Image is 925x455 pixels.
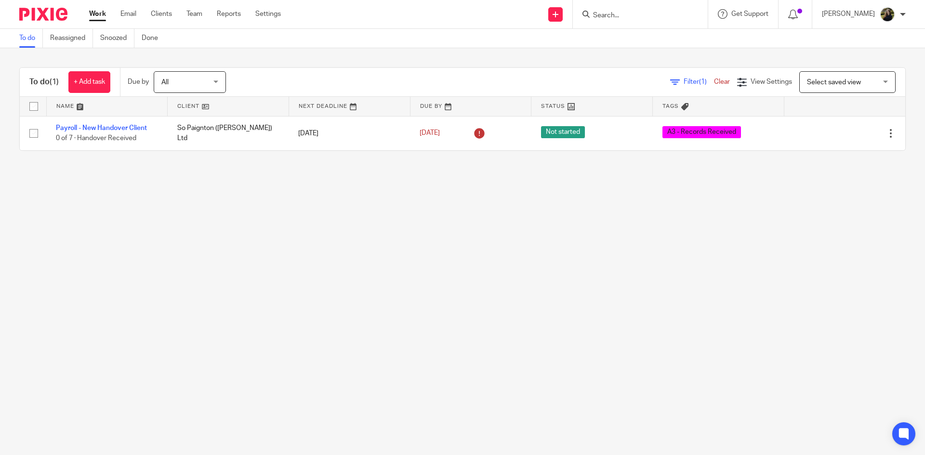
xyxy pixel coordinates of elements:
img: ACCOUNTING4EVERYTHING-13.jpg [880,7,895,22]
a: Reassigned [50,29,93,48]
span: Get Support [731,11,768,17]
p: [PERSON_NAME] [822,9,875,19]
a: + Add task [68,71,110,93]
a: Snoozed [100,29,134,48]
span: [DATE] [420,130,440,137]
span: Select saved view [807,79,861,86]
span: 0 of 7 · Handover Received [56,135,136,142]
span: Tags [662,104,679,109]
span: View Settings [751,78,792,85]
a: To do [19,29,43,48]
span: A3 - Records Received [662,126,741,138]
a: Payroll - New Handover Client [56,125,147,131]
h1: To do [29,77,59,87]
span: All [161,79,169,86]
span: Not started [541,126,585,138]
a: Email [120,9,136,19]
a: Work [89,9,106,19]
input: Search [592,12,679,20]
a: Team [186,9,202,19]
span: (1) [699,78,707,85]
span: (1) [50,78,59,86]
td: [DATE] [289,116,410,150]
img: Pixie [19,8,67,21]
p: Due by [128,77,149,87]
a: Settings [255,9,281,19]
td: So Paignton ([PERSON_NAME]) Ltd [168,116,289,150]
a: Clear [714,78,730,85]
span: Filter [684,78,714,85]
a: Done [142,29,165,48]
a: Reports [217,9,241,19]
a: Clients [151,9,172,19]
